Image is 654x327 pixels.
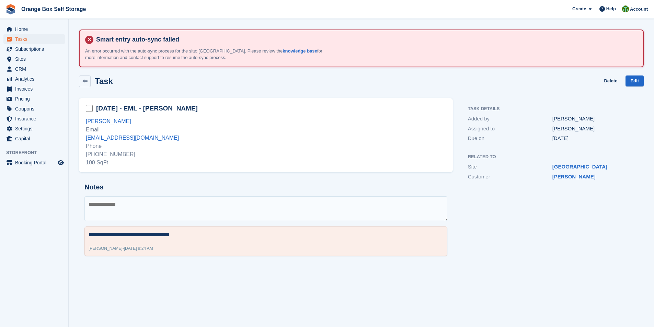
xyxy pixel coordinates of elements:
[552,174,596,179] a: [PERSON_NAME]
[468,135,552,142] div: Due on
[552,125,637,133] div: [PERSON_NAME]
[468,173,552,181] div: Customer
[3,54,65,64] a: menu
[572,5,586,12] span: Create
[86,142,446,150] div: Phone
[15,74,56,84] span: Analytics
[15,94,56,104] span: Pricing
[630,6,648,13] span: Account
[5,4,16,14] img: stora-icon-8386f47178a22dfd0bd8f6a31ec36ba5ce8667c1dd55bd0f319d3a0aa187defe.svg
[3,158,65,167] a: menu
[552,115,637,123] div: [PERSON_NAME]
[3,104,65,114] a: menu
[552,164,607,170] a: [GEOGRAPHIC_DATA]
[468,154,637,160] h2: Related to
[15,104,56,114] span: Coupons
[84,183,447,191] h2: Notes
[468,106,637,112] h2: Task Details
[3,44,65,54] a: menu
[15,54,56,64] span: Sites
[3,34,65,44] a: menu
[57,159,65,167] a: Preview store
[468,115,552,123] div: Added by
[468,125,552,133] div: Assigned to
[15,34,56,44] span: Tasks
[604,75,617,87] a: Delete
[89,246,123,251] span: [PERSON_NAME]
[15,134,56,143] span: Capital
[19,3,89,15] a: Orange Box Self Storage
[552,135,637,142] div: [DATE]
[86,150,446,167] div: [PHONE_NUMBER] 100 SqFt
[3,84,65,94] a: menu
[3,24,65,34] a: menu
[124,246,153,251] span: [DATE] 9:24 AM
[3,134,65,143] a: menu
[85,48,325,61] p: An error occurred with the auto-sync process for the site: [GEOGRAPHIC_DATA]. Please review the f...
[15,158,56,167] span: Booking Portal
[96,104,198,113] h2: [DATE] - EML - [PERSON_NAME]
[15,114,56,124] span: Insurance
[3,124,65,133] a: menu
[606,5,616,12] span: Help
[6,149,68,156] span: Storefront
[15,24,56,34] span: Home
[86,118,131,124] a: [PERSON_NAME]
[3,74,65,84] a: menu
[93,36,638,44] h4: Smart entry auto-sync failed
[15,64,56,74] span: CRM
[86,135,179,141] a: [EMAIL_ADDRESS][DOMAIN_NAME]
[622,5,629,12] img: Binder Bhardwaj
[95,77,113,86] h2: Task
[86,126,446,134] div: Email
[15,44,56,54] span: Subscriptions
[468,163,552,171] div: Site
[3,94,65,104] a: menu
[3,64,65,74] a: menu
[3,114,65,124] a: menu
[283,48,317,54] a: knowledge base
[626,75,644,87] a: Edit
[15,84,56,94] span: Invoices
[89,245,153,252] div: -
[15,124,56,133] span: Settings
